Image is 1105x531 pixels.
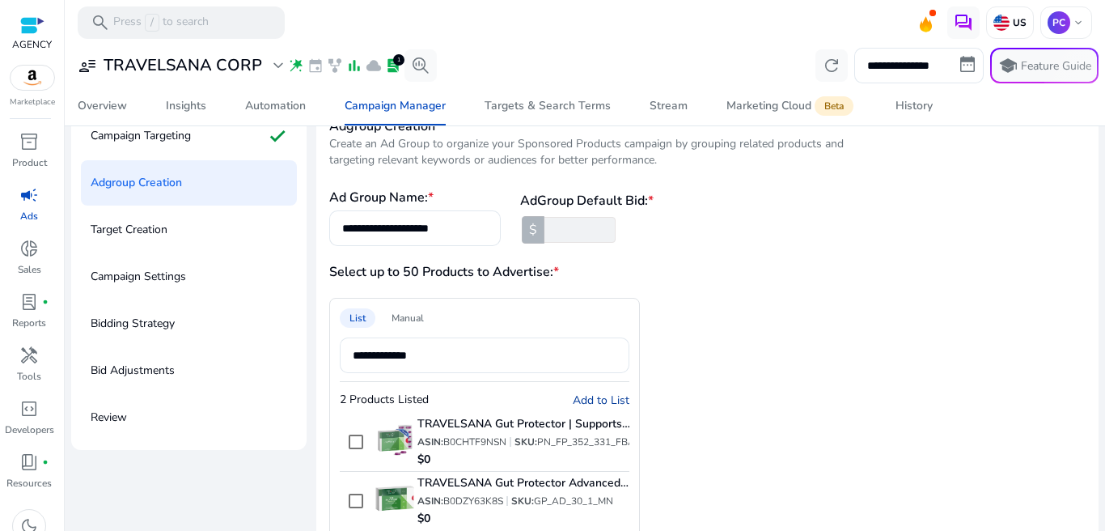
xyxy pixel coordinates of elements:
p: Adgroup Creation [91,170,182,196]
p: ASIN: [417,435,506,448]
div: Insights [166,100,206,112]
p: $0 [417,511,629,527]
div: Automation [245,100,306,112]
span: search_insights [411,56,430,75]
span: wand_stars [288,57,304,74]
div: Marketing Cloud [726,100,857,113]
span: fiber_manual_record [42,459,49,465]
p: Press to search [113,14,209,32]
p: Review [91,405,127,431]
p: Tools [17,369,41,384]
h3: AdGroup Default Bid: [520,191,654,210]
p: Product [12,155,47,170]
span: family_history [327,57,343,74]
h3: TRAVELSANA CORP [104,56,262,75]
span: user_attributes [78,56,97,75]
span: bar_chart [346,57,362,74]
span: expand_more [269,56,288,75]
span: $ [529,220,537,240]
img: amazon.svg [11,66,54,90]
div: Overview [78,100,127,112]
div: 1 [393,54,404,66]
span: / [145,14,159,32]
p: Ads [20,209,38,223]
span: handyman [19,346,39,365]
span: school [998,56,1018,75]
div: List [340,308,375,328]
span: search [91,13,110,32]
span: fiber_manual_record [42,299,49,305]
span: inventory_2 [19,132,39,151]
button: refresh [815,49,848,82]
p: PC [1048,11,1070,34]
h4: TRAVELSANA Gut Protector | Supports Digestive Health During Travel | Fortifies Gut & Microbiome B... [417,416,635,432]
p: Developers [5,423,54,437]
p: Create an Ad Group to organize your Sponsored Products campaign by grouping related products and ... [329,136,873,168]
span: GP_AD_30_1_MN [534,495,613,508]
span: PN_FP_352_331_FBA [537,435,635,448]
p: ASIN: [417,495,503,508]
mat-icon: check [268,123,287,149]
span: lab_profile [19,292,39,312]
span: B0CHTF9NSN [443,435,506,448]
span: Add to List [573,393,629,408]
p: Marketplace [10,96,55,108]
p: AGENCY [12,37,52,52]
p: SKU: [514,435,635,448]
div: Manual [382,308,434,328]
span: lab_profile [385,57,401,74]
div: Campaign Manager [345,100,446,112]
span: B0DZY63K8S [443,495,503,508]
p: Sales [18,262,41,277]
p: Bidding Strategy [91,311,175,337]
span: code_blocks [19,399,39,418]
span: book_4 [19,452,39,472]
p: Resources [6,476,52,491]
span: donut_small [19,239,39,258]
h3: Ad Group Name: [329,188,434,207]
p: SKU: [511,495,613,508]
div: History [895,100,933,112]
button: schoolFeature Guide [990,48,1099,83]
div: Targets & Search Terms [485,100,611,112]
p: Bid Adjustments [91,358,175,384]
span: cloud [366,57,382,74]
img: us.svg [993,15,1010,31]
span: Beta [815,96,853,116]
p: Campaign Settings [91,264,186,290]
div: 2 Products Listed [340,392,429,408]
p: $0 [417,452,635,468]
span: keyboard_arrow_down [1072,16,1085,29]
span: event [307,57,324,74]
p: Reports [12,316,46,330]
p: Campaign Targeting [91,123,191,149]
span: campaign [19,185,39,205]
div: Stream [650,100,688,112]
button: search_insights [404,49,437,82]
p: Feature Guide [1021,58,1091,74]
h3: Adgroup Creation [329,117,1086,136]
span: refresh [822,56,841,75]
h3: Select up to 50 Products to Advertise: [329,262,708,282]
h4: TRAVELSANA Gut Protector Advanced | Supports Digestive Health During Travel | Probiotics for Gut ... [417,475,629,491]
p: Target Creation [91,217,167,243]
p: US [1010,16,1027,29]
